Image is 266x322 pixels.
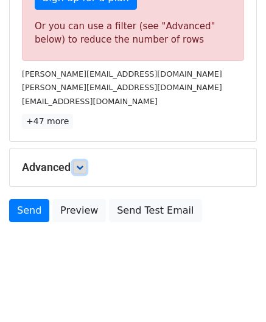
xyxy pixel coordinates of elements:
h5: Advanced [22,161,244,174]
a: Send [9,199,49,222]
a: +47 more [22,114,73,129]
a: Send Test Email [109,199,201,222]
small: [PERSON_NAME][EMAIL_ADDRESS][DOMAIN_NAME] [22,83,222,92]
div: Or you can use a filter (see "Advanced" below) to reduce the number of rows [35,19,231,47]
small: [EMAIL_ADDRESS][DOMAIN_NAME] [22,97,158,106]
iframe: Chat Widget [205,264,266,322]
small: [PERSON_NAME][EMAIL_ADDRESS][DOMAIN_NAME] [22,69,222,79]
a: Preview [52,199,106,222]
